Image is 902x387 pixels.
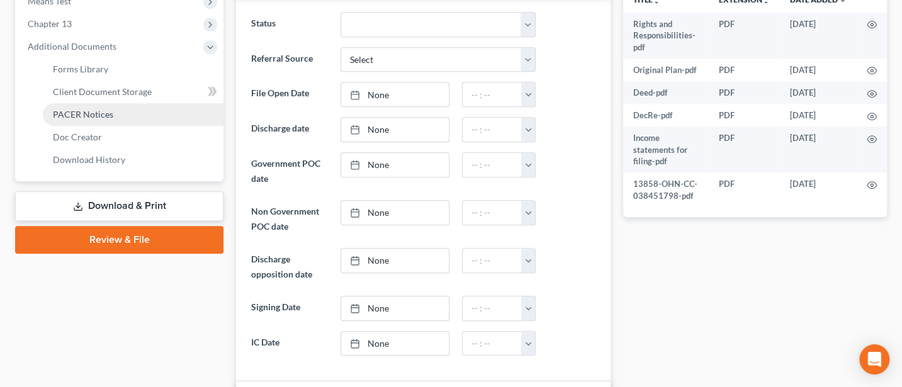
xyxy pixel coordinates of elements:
[780,13,857,59] td: [DATE]
[623,126,709,172] td: Income statements for filing-pdf
[780,81,857,104] td: [DATE]
[709,81,780,104] td: PDF
[245,47,334,72] label: Referral Source
[623,13,709,59] td: Rights and Responsibilities-pdf
[709,59,780,81] td: PDF
[463,118,522,142] input: -- : --
[463,332,522,356] input: -- : --
[245,152,334,190] label: Government POC date
[341,332,449,356] a: None
[709,104,780,126] td: PDF
[43,126,223,149] a: Doc Creator
[463,82,522,106] input: -- : --
[43,103,223,126] a: PACER Notices
[245,117,334,142] label: Discharge date
[463,249,522,272] input: -- : --
[341,118,449,142] a: None
[780,126,857,172] td: [DATE]
[15,191,223,221] a: Download & Print
[53,154,125,165] span: Download History
[341,153,449,177] a: None
[709,13,780,59] td: PDF
[53,132,102,142] span: Doc Creator
[245,82,334,107] label: File Open Date
[780,172,857,207] td: [DATE]
[341,296,449,320] a: None
[245,331,334,356] label: IC Date
[780,59,857,81] td: [DATE]
[53,86,152,97] span: Client Document Storage
[463,201,522,225] input: -- : --
[43,81,223,103] a: Client Document Storage
[43,58,223,81] a: Forms Library
[623,172,709,207] td: 13858-OHN-CC-038451798-pdf
[623,59,709,81] td: Original Plan-pdf
[341,201,449,225] a: None
[463,296,522,320] input: -- : --
[43,149,223,171] a: Download History
[709,172,780,207] td: PDF
[245,248,334,286] label: Discharge opposition date
[463,153,522,177] input: -- : --
[15,226,223,254] a: Review & File
[28,41,116,52] span: Additional Documents
[53,109,113,120] span: PACER Notices
[28,18,72,29] span: Chapter 13
[623,104,709,126] td: DecRe-pdf
[245,200,334,238] label: Non Government POC date
[859,344,889,374] div: Open Intercom Messenger
[53,64,108,74] span: Forms Library
[780,104,857,126] td: [DATE]
[623,81,709,104] td: Deed-pdf
[245,12,334,37] label: Status
[245,296,334,321] label: Signing Date
[341,249,449,272] a: None
[341,82,449,106] a: None
[709,126,780,172] td: PDF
